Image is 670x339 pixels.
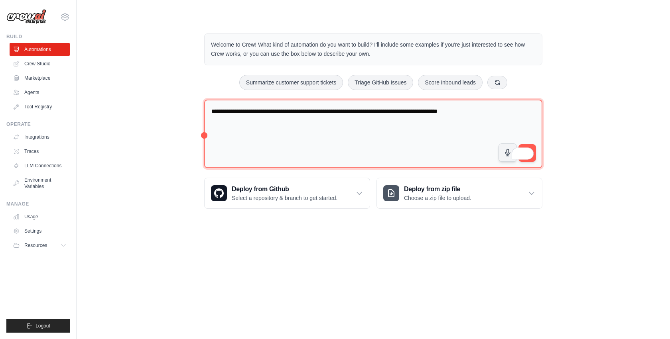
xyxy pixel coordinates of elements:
a: Tool Registry [10,100,70,113]
a: Crew Studio [10,57,70,70]
p: Choose a zip file to upload. [404,194,471,202]
a: Agents [10,86,70,99]
a: Automations [10,43,70,56]
button: Triage GitHub issues [348,75,413,90]
a: Usage [10,210,70,223]
span: Resources [24,242,47,249]
p: Welcome to Crew! What kind of automation do you want to build? I'll include some examples if you'... [211,40,536,59]
a: LLM Connections [10,159,70,172]
button: Resources [10,239,70,252]
a: Environment Variables [10,174,70,193]
a: Settings [10,225,70,237]
button: Logout [6,319,70,333]
textarea: To enrich screen reader interactions, please activate Accessibility in Grammarly extension settings [204,100,542,169]
img: Logo [6,9,46,24]
button: Summarize customer support tickets [239,75,343,90]
span: Logout [35,323,50,329]
p: Select a repository & branch to get started. [232,194,337,202]
div: Operate [6,121,70,127]
button: Score inbound leads [418,75,483,90]
h3: Deploy from zip file [404,184,471,194]
a: Integrations [10,131,70,143]
div: Build [6,33,70,40]
a: Traces [10,145,70,158]
a: Marketplace [10,72,70,84]
h3: Deploy from Github [232,184,337,194]
div: Manage [6,201,70,207]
